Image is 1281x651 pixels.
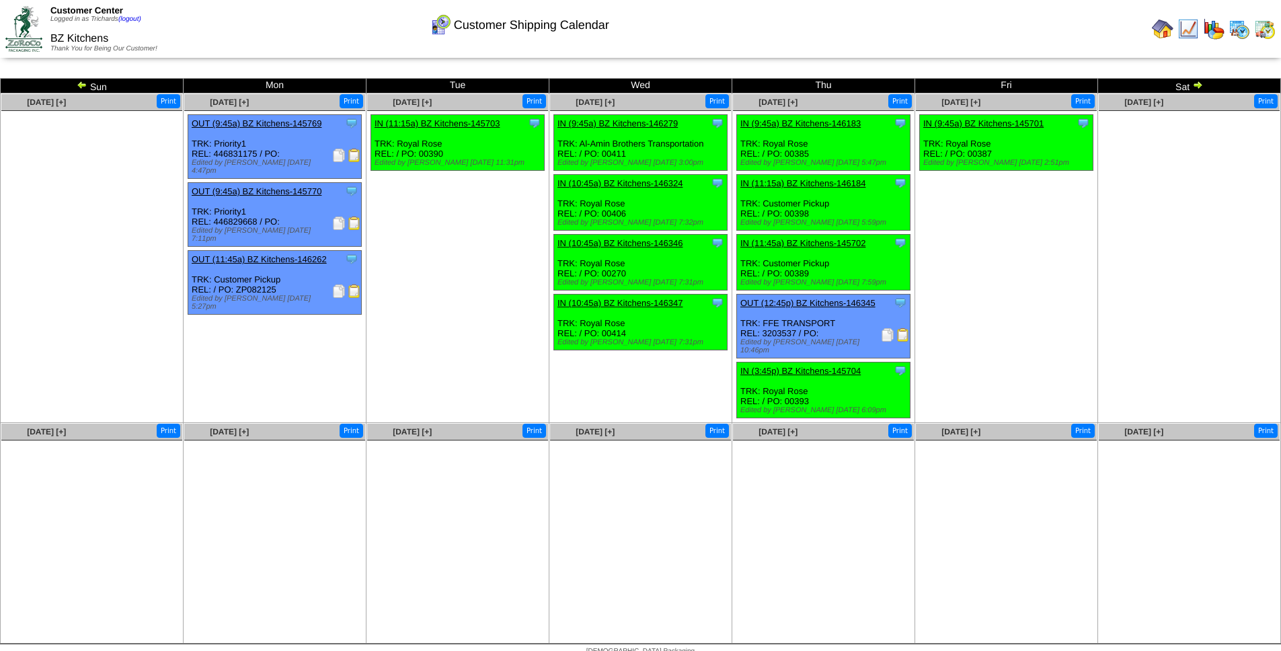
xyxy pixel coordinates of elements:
[576,98,615,107] a: [DATE] [+]
[192,295,361,311] div: Edited by [PERSON_NAME] [DATE] 5:27pm
[1177,18,1199,40] img: line_graph.gif
[340,424,363,438] button: Print
[77,79,87,90] img: arrowleft.gif
[50,33,108,44] span: BZ Kitchens
[1124,98,1163,107] span: [DATE] [+]
[50,15,141,23] span: Logged in as Trichards
[923,159,1093,167] div: Edited by [PERSON_NAME] [DATE] 2:51pm
[759,98,798,107] a: [DATE] [+]
[522,94,546,108] button: Print
[737,235,910,291] div: TRK: Customer Pickup REL: / PO: 00389
[554,175,728,231] div: TRK: Royal Rose REL: / PO: 00406
[737,115,910,171] div: TRK: Royal Rose REL: / PO: 00385
[740,366,861,376] a: IN (3:45p) BZ Kitchens-145704
[1098,79,1281,93] td: Sat
[557,298,683,308] a: IN (10:45a) BZ Kitchens-146347
[554,295,728,350] div: TRK: Royal Rose REL: / PO: 00414
[1229,18,1250,40] img: calendarprod.gif
[740,118,861,128] a: IN (9:45a) BZ Kitchens-146183
[345,184,358,198] img: Tooltip
[759,427,798,436] a: [DATE] [+]
[740,238,865,248] a: IN (11:45a) BZ Kitchens-145702
[393,98,432,107] a: [DATE] [+]
[915,79,1098,93] td: Fri
[1192,79,1203,90] img: arrowright.gif
[740,338,910,354] div: Edited by [PERSON_NAME] [DATE] 10:46pm
[375,118,500,128] a: IN (11:15a) BZ Kitchens-145703
[941,98,980,107] a: [DATE] [+]
[740,219,910,227] div: Edited by [PERSON_NAME] [DATE] 5:59pm
[27,427,66,436] span: [DATE] [+]
[366,79,549,93] td: Tue
[371,115,545,171] div: TRK: Royal Rose REL: / PO: 00390
[881,328,894,342] img: Packing Slip
[557,278,727,286] div: Edited by [PERSON_NAME] [DATE] 7:31pm
[941,427,980,436] a: [DATE] [+]
[184,79,366,93] td: Mon
[1254,18,1276,40] img: calendarinout.gif
[923,118,1044,128] a: IN (9:45a) BZ Kitchens-145701
[557,238,683,248] a: IN (10:45a) BZ Kitchens-146346
[1071,424,1095,438] button: Print
[576,427,615,436] span: [DATE] [+]
[340,94,363,108] button: Print
[27,98,66,107] span: [DATE] [+]
[332,217,346,230] img: Packing Slip
[711,296,724,309] img: Tooltip
[50,5,123,15] span: Customer Center
[894,116,907,130] img: Tooltip
[554,115,728,171] div: TRK: Al-Amin Brothers Transportation REL: / PO: 00411
[5,6,42,51] img: ZoRoCo_Logo(Green%26Foil)%20jpg.webp
[705,94,729,108] button: Print
[348,217,361,230] img: Bill of Lading
[157,94,180,108] button: Print
[711,236,724,250] img: Tooltip
[894,236,907,250] img: Tooltip
[549,79,732,93] td: Wed
[192,254,327,264] a: OUT (11:45a) BZ Kitchens-146262
[740,278,910,286] div: Edited by [PERSON_NAME] [DATE] 7:59pm
[522,424,546,438] button: Print
[740,298,876,308] a: OUT (12:45p) BZ Kitchens-146345
[332,149,346,162] img: Packing Slip
[188,115,362,179] div: TRK: Priority1 REL: 446831175 / PO:
[210,427,249,436] a: [DATE] [+]
[740,406,910,414] div: Edited by [PERSON_NAME] [DATE] 6:09pm
[348,149,361,162] img: Bill of Lading
[705,424,729,438] button: Print
[210,98,249,107] a: [DATE] [+]
[1077,116,1090,130] img: Tooltip
[554,235,728,291] div: TRK: Royal Rose REL: / PO: 00270
[345,252,358,266] img: Tooltip
[711,176,724,190] img: Tooltip
[737,362,910,418] div: TRK: Royal Rose REL: / PO: 00393
[118,15,141,23] a: (logout)
[332,284,346,298] img: Packing Slip
[188,251,362,315] div: TRK: Customer Pickup REL: / PO: ZP082125
[896,328,910,342] img: Bill of Lading
[920,115,1093,171] div: TRK: Royal Rose REL: / PO: 00387
[393,427,432,436] a: [DATE] [+]
[888,424,912,438] button: Print
[1254,424,1278,438] button: Print
[1,79,184,93] td: Sun
[188,183,362,247] div: TRK: Priority1 REL: 446829668 / PO:
[1124,427,1163,436] a: [DATE] [+]
[737,175,910,231] div: TRK: Customer Pickup REL: / PO: 00398
[192,118,321,128] a: OUT (9:45a) BZ Kitchens-145769
[888,94,912,108] button: Print
[157,424,180,438] button: Print
[1152,18,1173,40] img: home.gif
[557,118,678,128] a: IN (9:45a) BZ Kitchens-146279
[1203,18,1225,40] img: graph.gif
[894,296,907,309] img: Tooltip
[1254,94,1278,108] button: Print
